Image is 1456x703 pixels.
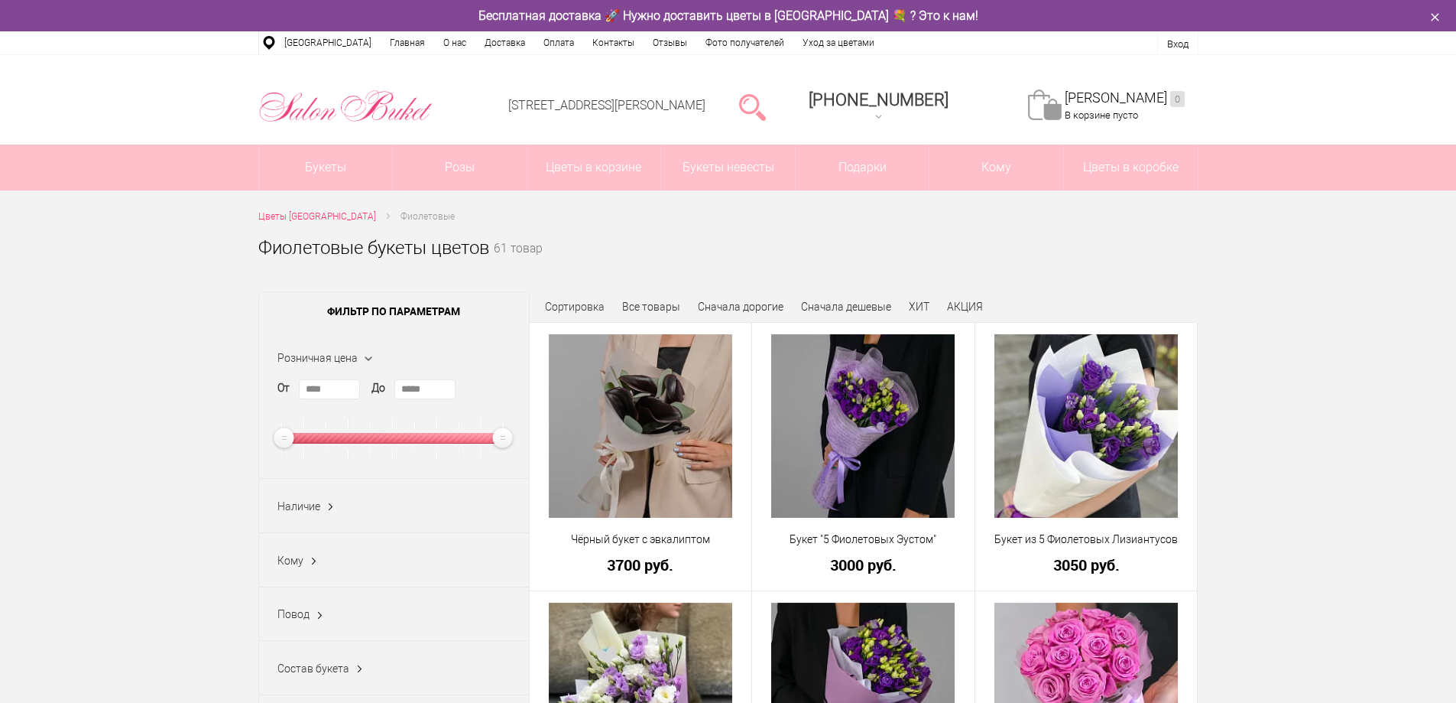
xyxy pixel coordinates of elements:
a: Сначала дешевые [801,301,891,313]
span: Фиолетовые [400,211,455,222]
h1: Фиолетовые букеты цветов [258,234,489,262]
span: В корзине пусто [1065,109,1138,121]
a: Все товары [622,301,680,313]
a: Розы [393,145,527,190]
img: Чёрный букет с эвкалиптом [549,334,732,518]
a: Чёрный букет с эвкалиптом [540,532,742,548]
a: Оплата [534,31,583,54]
a: Фото получателей [696,31,793,54]
img: Букет "5 Фиолетовых Эустом" [771,334,955,518]
a: Сначала дорогие [698,301,783,313]
a: О нас [434,31,475,54]
a: 3700 руб. [540,557,742,573]
a: Подарки [796,145,929,190]
a: 3000 руб. [762,557,965,573]
span: [PHONE_NUMBER] [809,90,949,109]
a: [GEOGRAPHIC_DATA] [275,31,381,54]
a: Уход за цветами [793,31,884,54]
a: [PHONE_NUMBER] [799,85,958,129]
a: Доставка [475,31,534,54]
a: Контакты [583,31,644,54]
a: Букет из 5 Фиолетовых Лизиантусов [985,532,1188,548]
label: До [371,380,385,396]
span: Фильтр по параметрам [259,292,529,330]
span: Повод [277,608,310,620]
a: Цветы в коробке [1064,145,1198,190]
span: Сортировка [545,301,605,313]
small: 61 товар [494,243,543,280]
ins: 0 [1170,91,1185,107]
a: АКЦИЯ [947,301,983,313]
a: Букеты невесты [661,145,795,190]
span: Розничная цена [277,352,358,364]
a: Отзывы [644,31,696,54]
a: Букет "5 Фиолетовых Эустом" [762,532,965,548]
img: Букет из 5 Фиолетовых Лизиантусов [994,334,1178,518]
div: Бесплатная доставка 🚀 Нужно доставить цветы в [GEOGRAPHIC_DATA] 💐 ? Это к нам! [247,8,1210,24]
a: Вход [1167,38,1188,50]
a: [PERSON_NAME] [1065,90,1185,107]
span: Наличие [277,500,320,513]
a: Букеты [259,145,393,190]
a: 3050 руб. [985,557,1188,573]
a: Главная [381,31,434,54]
label: От [277,380,290,396]
a: ХИТ [909,301,929,313]
a: Цветы в корзине [527,145,661,190]
a: Цветы [GEOGRAPHIC_DATA] [258,209,376,225]
span: Состав букета [277,662,349,675]
a: [STREET_ADDRESS][PERSON_NAME] [508,98,705,112]
span: Кому [929,145,1063,190]
span: Цветы [GEOGRAPHIC_DATA] [258,211,376,222]
span: Кому [277,555,303,567]
img: Цветы Нижний Новгород [258,86,433,126]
